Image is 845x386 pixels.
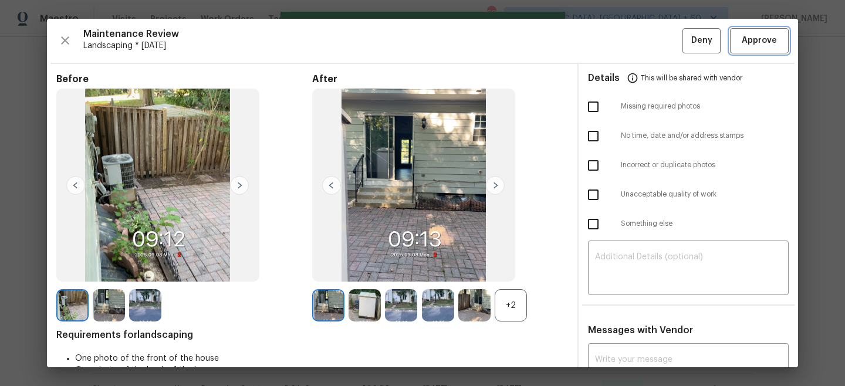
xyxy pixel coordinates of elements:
[312,73,568,85] span: After
[230,176,249,195] img: right-chevron-button-url
[621,219,789,229] span: Something else
[588,326,693,335] span: Messages with Vendor
[742,33,777,48] span: Approve
[56,329,568,341] span: Requirements for landscaping
[83,28,682,40] span: Maintenance Review
[621,160,789,170] span: Incorrect or duplicate photos
[75,353,568,364] li: One photo of the front of the house
[66,176,85,195] img: left-chevron-button-url
[322,176,341,195] img: left-chevron-button-url
[579,180,798,209] div: Unacceptable quality of work
[579,92,798,121] div: Missing required photos
[75,364,568,376] li: One photo of the back of the house
[579,121,798,151] div: No time, date and/or address stamps
[730,28,789,53] button: Approve
[486,176,505,195] img: right-chevron-button-url
[588,64,620,92] span: Details
[621,189,789,199] span: Unacceptable quality of work
[621,101,789,111] span: Missing required photos
[691,33,712,48] span: Deny
[495,289,527,321] div: +2
[83,40,682,52] span: Landscaping * [DATE]
[579,209,798,239] div: Something else
[621,131,789,141] span: No time, date and/or address stamps
[579,151,798,180] div: Incorrect or duplicate photos
[641,64,742,92] span: This will be shared with vendor
[56,73,312,85] span: Before
[682,28,721,53] button: Deny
